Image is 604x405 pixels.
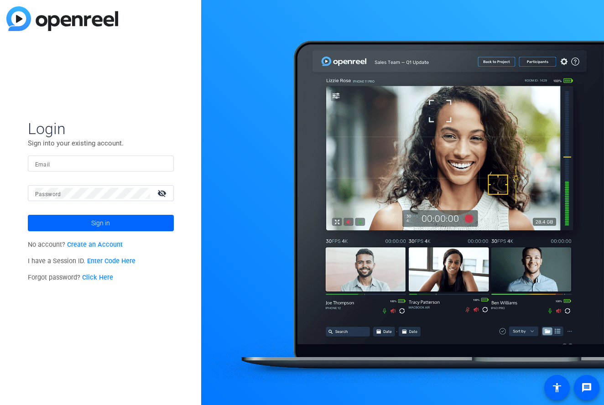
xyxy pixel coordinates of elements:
button: Sign in [28,215,174,231]
a: Click Here [82,274,113,281]
a: Enter Code Here [87,257,135,265]
mat-icon: message [581,382,592,393]
mat-label: Email [35,161,50,168]
mat-icon: visibility_off [152,187,174,200]
p: Sign into your existing account. [28,138,174,148]
mat-icon: accessibility [552,382,562,393]
span: Forgot password? [28,274,114,281]
mat-label: Password [35,191,61,197]
a: Create an Account [67,241,123,249]
span: Login [28,119,174,138]
input: Enter Email Address [35,158,167,169]
img: blue-gradient.svg [6,6,118,31]
span: No account? [28,241,123,249]
span: I have a Session ID. [28,257,136,265]
span: Sign in [91,212,110,234]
